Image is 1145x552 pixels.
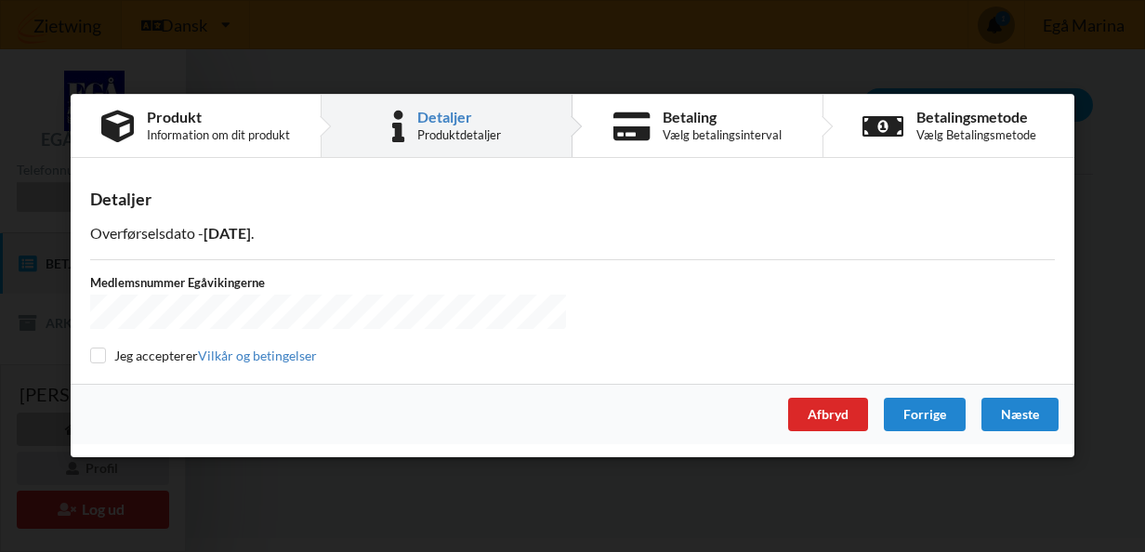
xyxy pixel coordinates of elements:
[90,223,1055,244] p: Overførselsdato - .
[90,189,1055,210] div: Detaljer
[916,128,1036,143] div: Vælg Betalingsmetode
[147,110,290,125] div: Produkt
[663,110,782,125] div: Betaling
[884,399,966,432] div: Forrige
[663,128,782,143] div: Vælg betalingsinterval
[204,224,251,242] b: [DATE]
[198,348,317,363] a: Vilkår og betingelser
[90,348,317,363] label: Jeg accepterer
[916,110,1036,125] div: Betalingsmetode
[417,128,501,143] div: Produktdetaljer
[417,110,501,125] div: Detaljer
[788,399,868,432] div: Afbryd
[147,128,290,143] div: Information om dit produkt
[90,274,566,291] label: Medlemsnummer Egåvikingerne
[981,399,1059,432] div: Næste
